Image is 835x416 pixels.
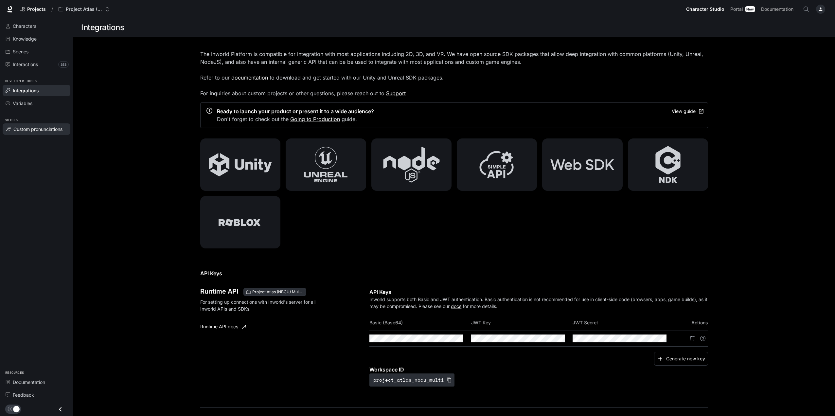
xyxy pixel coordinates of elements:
[728,3,758,16] a: PortalNew
[3,376,70,388] a: Documentation
[13,391,34,398] span: Feedback
[200,50,708,97] p: The Inworld Platform is compatible for integration with most applications including 2D, 3D, and V...
[200,269,708,277] h2: API Keys
[3,46,70,57] a: Scenes
[13,61,38,68] span: Interactions
[369,288,708,296] p: API Keys
[369,315,471,331] th: Basic (Base64)
[58,61,69,68] span: 353
[13,405,20,412] span: Dark mode toggle
[66,7,102,12] p: Project Atlas (NBCU) Multi-Agent
[758,3,798,16] a: Documentation
[13,35,37,42] span: Knowledge
[3,98,70,109] a: Variables
[730,5,743,13] span: Portal
[200,298,323,312] p: For setting up connections with Inworld's server for all Inworld APIs and SDKs.
[674,315,708,331] th: Actions
[698,333,708,344] button: Suspend API key
[386,90,406,97] a: Support
[654,352,708,366] button: Generate new key
[13,100,32,107] span: Variables
[670,106,705,117] a: View guide
[27,7,46,12] span: Projects
[573,315,674,331] th: JWT Secret
[3,123,70,135] a: Custom pronunciations
[217,115,374,123] p: Don't forget to check out the guide.
[369,296,708,310] p: Inworld supports both Basic and JWT authentication. Basic authentication is not recommended for u...
[369,366,708,373] p: Workspace ID
[3,33,70,45] a: Knowledge
[13,379,45,386] span: Documentation
[369,373,454,387] button: project_atlas_nbcu_multi
[3,389,70,401] a: Feedback
[3,20,70,32] a: Characters
[745,6,755,12] div: New
[290,116,340,122] a: Going to Production
[198,320,249,333] a: Runtime API docs
[672,107,696,116] div: View guide
[13,48,28,55] span: Scenes
[3,59,70,70] a: Interactions
[687,333,698,344] button: Delete API key
[250,289,305,295] span: Project Atlas (NBCU) Multi-Agent
[686,5,724,13] span: Character Studio
[3,85,70,96] a: Integrations
[200,288,238,295] h3: Runtime API
[761,5,793,13] span: Documentation
[17,3,49,16] a: Go to projects
[471,315,573,331] th: JWT Key
[13,87,39,94] span: Integrations
[451,303,461,309] a: docs
[53,403,68,416] button: Close drawer
[49,6,56,13] div: /
[231,74,268,81] a: documentation
[81,21,124,34] h1: Integrations
[684,3,727,16] a: Character Studio
[800,3,813,16] button: Open Command Menu
[243,288,306,296] div: These keys will apply to your current workspace only
[217,107,374,115] p: Ready to launch your product or present it to a wide audience?
[13,23,36,29] span: Characters
[13,126,62,133] span: Custom pronunciations
[56,3,113,16] button: Open workspace menu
